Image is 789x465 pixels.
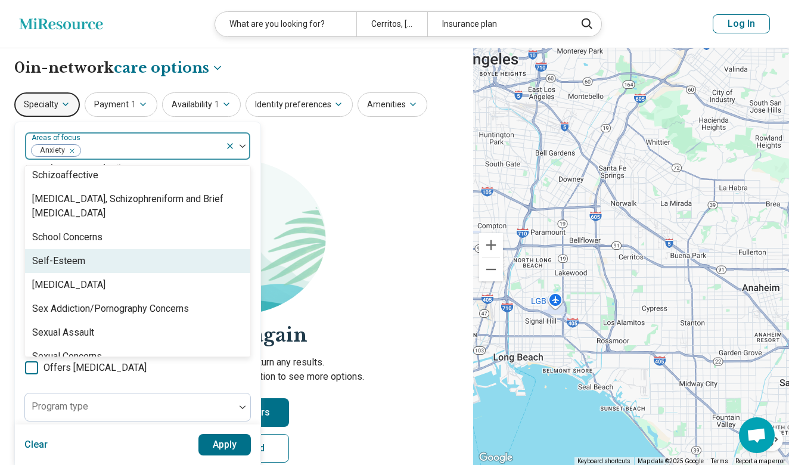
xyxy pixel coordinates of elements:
[32,401,88,412] label: Program type
[479,258,503,281] button: Zoom out
[32,168,98,182] div: Schizoaffective
[32,192,243,221] div: [MEDICAL_DATA], Schizophreniform and Brief [MEDICAL_DATA]
[711,458,728,464] a: Terms (opens in new tab)
[215,12,356,36] div: What are you looking for?
[32,134,83,142] label: Areas of focus
[131,98,136,111] span: 1
[638,458,704,464] span: Map data ©2025 Google
[198,434,251,455] button: Apply
[32,302,189,316] div: Sex Addiction/Pornography Concerns
[32,254,85,268] div: Self-Esteem
[14,58,223,78] h1: 0 in-network
[215,98,219,111] span: 1
[114,58,209,78] span: care options
[14,92,80,117] button: Specialty
[479,233,503,257] button: Zoom in
[32,325,94,340] div: Sexual Assault
[85,92,157,117] button: Payment1
[739,417,775,453] div: Open chat
[358,92,427,117] button: Amenities
[44,361,147,375] span: Offers [MEDICAL_DATA]
[713,14,770,33] button: Log In
[162,92,241,117] button: Availability1
[735,458,785,464] a: Report a map error
[32,349,102,364] div: Sexual Concerns
[24,434,48,455] button: Clear
[356,12,427,36] div: Cerritos, [GEOGRAPHIC_DATA]
[32,278,105,292] div: [MEDICAL_DATA]
[32,230,102,244] div: School Concerns
[32,145,69,156] span: Anxiety
[24,164,159,172] span: Anxiety, [MEDICAL_DATA], Self-Esteem, etc.
[427,12,569,36] div: Insurance plan
[246,92,353,117] button: Identity preferences
[114,58,223,78] button: Care options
